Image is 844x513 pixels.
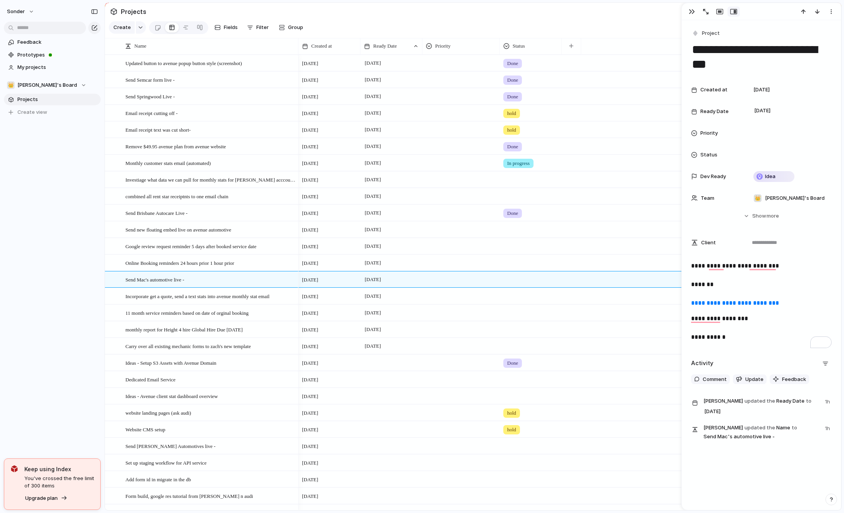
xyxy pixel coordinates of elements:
[745,397,775,405] span: updated the
[363,158,383,168] span: [DATE]
[691,209,832,223] button: Showmore
[3,5,38,18] button: sonder
[125,358,216,367] span: Ideas - Setup S3 Assets with Avenue Domain
[702,29,720,37] span: Project
[125,308,249,317] span: 11 month service reminders based on date of orginal booking
[302,409,318,417] span: [DATE]
[691,374,730,384] button: Comment
[134,42,146,50] span: Name
[302,309,318,317] span: [DATE]
[363,125,383,134] span: [DATE]
[125,292,269,300] span: Incorporate get a quote, send a text stats into avenue monthly stat email
[4,36,101,48] a: Feedback
[507,93,518,101] span: Done
[125,192,228,201] span: combined all rent star receiptnts to one email chain
[17,96,98,103] span: Projects
[700,173,726,180] span: Dev Ready
[767,212,779,220] span: more
[119,5,148,19] span: Projects
[125,391,218,400] span: Ideas - Avenue client stat dashboard overview
[302,209,318,217] span: [DATE]
[23,493,70,504] button: Upgrade plan
[125,158,211,167] span: Monthly customer stats email (automated)
[125,142,226,151] span: Remove $49.95 avenue plan from avenue website
[363,108,383,118] span: [DATE]
[125,491,253,500] span: Form build, google res tutorial from [PERSON_NAME] n audi
[125,475,191,484] span: Add form id in migrate in the db
[17,108,47,116] span: Create view
[125,225,231,234] span: Send new floating embed live on avenue automotive
[302,376,318,384] span: [DATE]
[513,42,525,50] span: Status
[4,62,101,73] a: My projects
[302,359,318,367] span: [DATE]
[507,60,518,67] span: Done
[302,293,318,300] span: [DATE]
[363,225,383,234] span: [DATE]
[733,374,767,384] button: Update
[825,423,832,432] span: 1h
[125,92,175,101] span: Send Springwood Live -
[507,359,518,367] span: Done
[125,175,296,184] span: Investiage what data we can pull for monthly stats for [PERSON_NAME] acccounting + [PERSON_NAME] ...
[302,459,318,467] span: [DATE]
[702,407,723,416] span: [DATE]
[770,374,809,384] button: Feedback
[700,129,718,137] span: Priority
[4,79,101,91] button: 👑[PERSON_NAME]'s Board
[4,106,101,118] button: Create view
[244,21,272,34] button: Filter
[17,51,98,59] span: Prototypes
[700,151,717,159] span: Status
[507,76,518,84] span: Done
[754,194,762,202] div: 👑
[302,476,318,484] span: [DATE]
[363,58,383,68] span: [DATE]
[363,175,383,184] span: [DATE]
[363,308,383,317] span: [DATE]
[363,92,383,101] span: [DATE]
[302,443,318,450] span: [DATE]
[125,125,191,134] span: Email receipt text was cut short-
[703,397,743,405] span: [PERSON_NAME]
[825,396,832,406] span: 1h
[275,21,307,34] button: Group
[507,110,516,117] span: hold
[690,28,722,39] button: Project
[7,81,15,89] div: 👑
[302,193,318,201] span: [DATE]
[302,426,318,434] span: [DATE]
[302,93,318,101] span: [DATE]
[7,8,25,15] span: sonder
[363,258,383,268] span: [DATE]
[363,292,383,301] span: [DATE]
[363,341,383,351] span: [DATE]
[752,106,773,115] span: [DATE]
[765,194,825,202] span: [PERSON_NAME]'s Board
[125,425,165,434] span: Website CMS setup
[703,423,820,441] span: Name Send Mac's automotive live -
[4,94,101,105] a: Projects
[302,226,318,234] span: [DATE]
[17,63,98,71] span: My projects
[24,465,94,473] span: Keep using Index
[363,242,383,251] span: [DATE]
[288,24,303,31] span: Group
[507,126,516,134] span: hold
[302,176,318,184] span: [DATE]
[691,359,714,368] h2: Activity
[125,441,216,450] span: Send [PERSON_NAME] Automotives live -
[792,424,797,432] span: to
[435,42,451,50] span: Priority
[363,275,383,284] span: [DATE]
[703,424,743,432] span: [PERSON_NAME]
[302,110,318,117] span: [DATE]
[363,142,383,151] span: [DATE]
[363,208,383,218] span: [DATE]
[4,49,101,61] a: Prototypes
[125,208,187,217] span: Send Brisbane Autocare Live -
[125,458,206,467] span: Set up staging workflow for API service
[507,160,530,167] span: In progress
[125,275,184,284] span: Send Mac's automotive live -
[701,239,716,247] span: Client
